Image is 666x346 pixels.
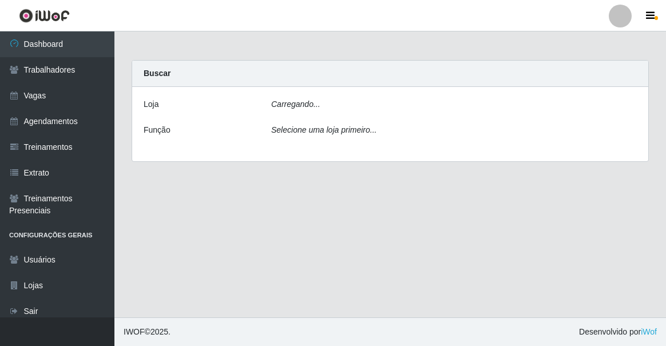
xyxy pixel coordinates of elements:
span: © 2025 . [124,326,171,338]
strong: Buscar [144,69,171,78]
label: Função [144,124,171,136]
img: CoreUI Logo [19,9,70,23]
i: Selecione uma loja primeiro... [271,125,376,134]
span: Desenvolvido por [579,326,657,338]
span: IWOF [124,327,145,336]
i: Carregando... [271,100,320,109]
label: Loja [144,98,158,110]
a: iWof [641,327,657,336]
